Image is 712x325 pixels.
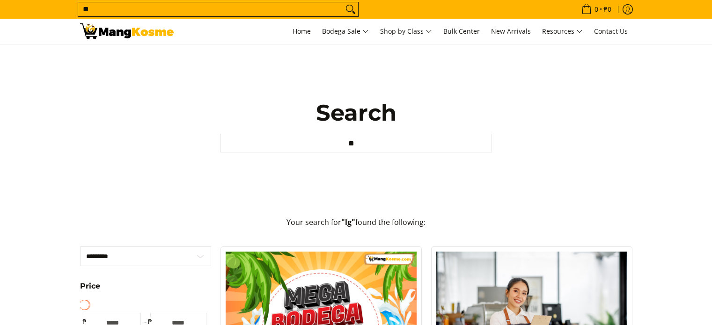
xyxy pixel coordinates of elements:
[80,217,632,238] p: Your search for found the following:
[380,26,432,37] span: Shop by Class
[80,282,100,290] span: Price
[317,19,374,44] a: Bodega Sale
[322,26,369,37] span: Bodega Sale
[602,6,613,13] span: ₱0
[80,23,174,39] img: Search: 2 results found for &quot;lg&quot; | Mang Kosme
[579,4,614,14] span: •
[443,27,480,36] span: Bulk Center
[80,282,100,297] summary: Open
[593,6,600,13] span: 0
[341,217,355,227] strong: "lg"
[537,19,587,44] a: Resources
[491,27,531,36] span: New Arrivals
[220,99,492,127] h1: Search
[486,19,536,44] a: New Arrivals
[288,19,316,44] a: Home
[293,27,311,36] span: Home
[439,19,484,44] a: Bulk Center
[343,2,358,16] button: Search
[589,19,632,44] a: Contact Us
[375,19,437,44] a: Shop by Class
[542,26,583,37] span: Resources
[183,19,632,44] nav: Main Menu
[594,27,628,36] span: Contact Us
